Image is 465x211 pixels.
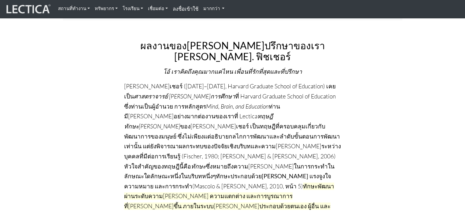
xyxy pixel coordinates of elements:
font: ทฤษฎีทักษะ[PERSON_NAME] [124,113,273,130]
font: ของ[PERSON_NAME]เชอร์ เป็นทฤษฎีที่ครอบคลุมเกี่ยวกับพัฒนาการของมนุษย์ ซึ่งไม่เพียงแต่อธิบายกลไกการ... [124,123,341,170]
font: [PERSON_NAME]เชอร์ ([DATE]–[DATE], Harvard Graduate School of Education) เคยเป็น [124,83,336,100]
font: ทักษะประกอบด้วย[PERSON_NAME] แรงจูงใจ ความหมาย และการกระทำ [124,172,331,190]
font: ศาสตราจารย์ [PERSON_NAME]การศึกษา [134,93,235,100]
font: ที่ Harvard Graduate School of Education ซึ่งท่านเป็นผู้อำนวย การหลักสูตร [124,93,336,110]
font: Mind, Brain, and Education [206,103,269,110]
font: ซึ่งหมายถึงความ[PERSON_NAME]ในการกระทำในลักษณะใดลักษณะหนึ่งในบริบทหนึ่งๆ [124,163,334,180]
font: ทักษะ [191,163,206,170]
font: โอ้ เราคิดถึงคุณมากแค่ไหน เพื่อนที่รักที่สุดและที่ปรึกษา [163,68,302,75]
font: ผลงานของ[PERSON_NAME]ปรึกษาของเรา [PERSON_NAME]. ฟิชเชอร์ [140,39,325,62]
font: (Mascolo & [PERSON_NAME], 2010, หน้า 5) [192,183,303,190]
